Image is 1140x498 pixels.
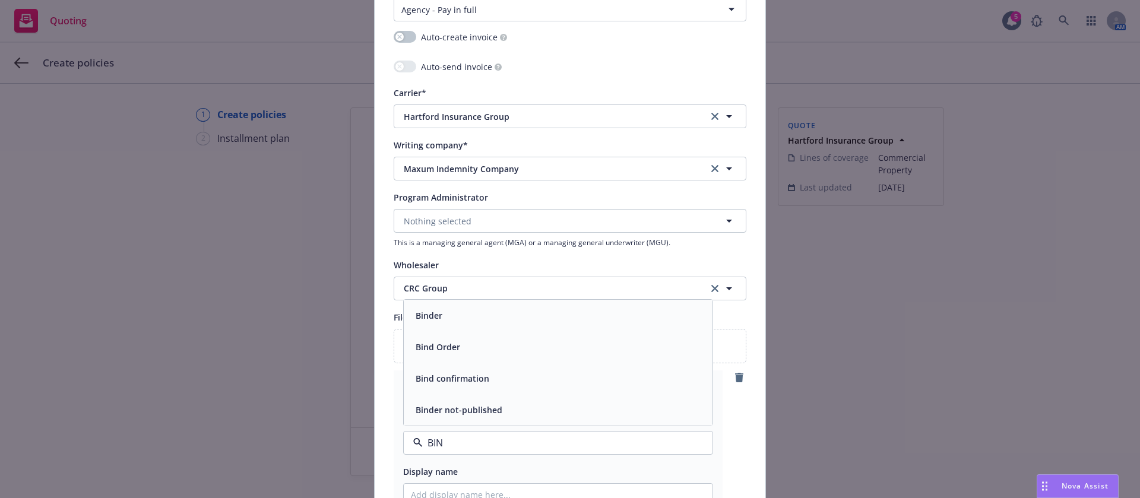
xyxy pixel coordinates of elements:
button: CRC Groupclear selection [394,277,746,300]
a: clear selection [708,161,722,176]
span: Files* [394,312,416,323]
a: remove [732,370,746,385]
button: Binder not-published [416,404,502,416]
span: Hartford Insurance Group [404,110,690,123]
button: Maxum Indemnity Companyclear selection [394,157,746,180]
span: Writing company* [394,139,468,151]
span: Auto-create invoice [421,31,498,43]
div: Upload new files [394,329,566,363]
button: Bind Order [416,341,460,353]
button: Bind confirmation [416,372,489,385]
button: Nothing selected [394,209,746,233]
span: Nothing selected [404,215,471,227]
span: Carrier* [394,87,426,99]
span: This is a managing general agent (MGA) or a managing general underwriter (MGU). [394,237,746,248]
button: Binder [416,309,442,322]
span: CRC Group [404,282,690,294]
a: clear selection [708,281,722,296]
input: Filter by keyword [423,436,689,450]
span: Maxum Indemnity Company [404,163,690,175]
span: Program Administrator [394,192,488,203]
a: clear selection [708,109,722,123]
span: Nova Assist [1062,481,1109,491]
button: Nova Assist [1037,474,1119,498]
span: Display name [403,466,458,477]
span: Auto-send invoice [421,61,492,73]
span: Wholesaler [394,259,439,271]
button: Hartford Insurance Groupclear selection [394,104,746,128]
div: Drag to move [1037,475,1052,497]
